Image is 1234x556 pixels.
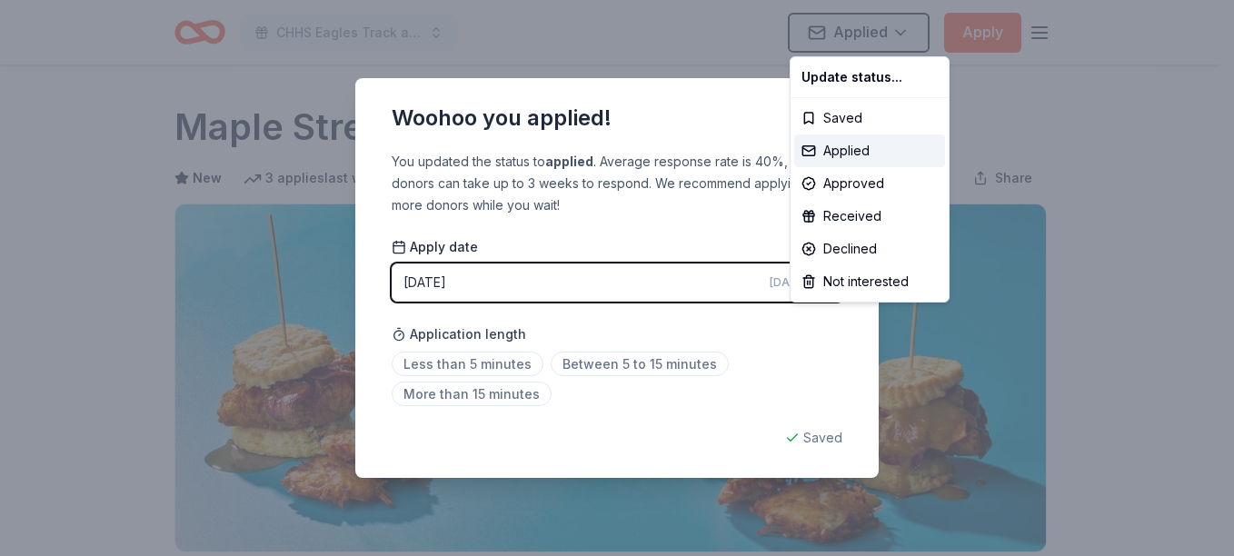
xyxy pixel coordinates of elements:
[794,265,945,298] div: Not interested
[276,22,422,44] span: CHHS Eagles Track and Field Oct Fundraiser
[794,233,945,265] div: Declined
[794,167,945,200] div: Approved
[794,61,945,94] div: Update status...
[794,102,945,134] div: Saved
[794,134,945,167] div: Applied
[794,200,945,233] div: Received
